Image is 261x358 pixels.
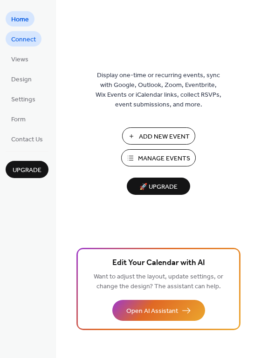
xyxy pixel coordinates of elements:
span: Add New Event [139,132,190,142]
a: Settings [6,91,41,106]
span: Home [11,15,29,25]
span: Design [11,75,32,85]
span: Upgrade [13,166,41,175]
span: Edit Your Calendar with AI [112,257,205,270]
span: Manage Events [138,154,190,164]
span: Form [11,115,26,125]
span: 🚀 Upgrade [132,181,185,193]
button: Manage Events [121,149,196,166]
a: Views [6,51,34,66]
span: Settings [11,95,35,105]
span: Contact Us [11,135,43,145]
span: Want to adjust the layout, update settings, or change the design? The assistant can help. [94,271,223,293]
button: 🚀 Upgrade [127,178,190,195]
span: Display one-time or recurring events, sync with Google, Outlook, Zoom, Eventbrite, Wix Events or ... [96,71,221,110]
span: Open AI Assistant [126,306,178,316]
span: Connect [11,35,36,45]
button: Open AI Assistant [112,300,205,321]
a: Design [6,71,37,86]
span: Views [11,55,28,65]
button: Upgrade [6,161,48,178]
a: Form [6,111,31,126]
a: Connect [6,31,41,46]
a: Home [6,11,34,27]
button: Add New Event [122,127,195,145]
a: Contact Us [6,131,48,146]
